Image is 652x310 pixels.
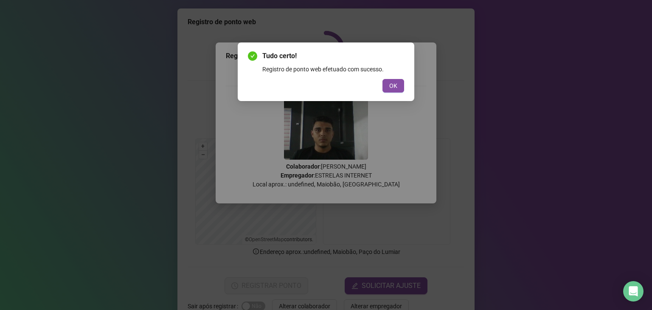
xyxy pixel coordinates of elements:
button: OK [382,79,404,93]
span: OK [389,81,397,90]
span: check-circle [248,51,257,61]
div: Open Intercom Messenger [623,281,644,302]
div: Registro de ponto web efetuado com sucesso. [262,65,404,74]
span: Tudo certo! [262,51,404,61]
